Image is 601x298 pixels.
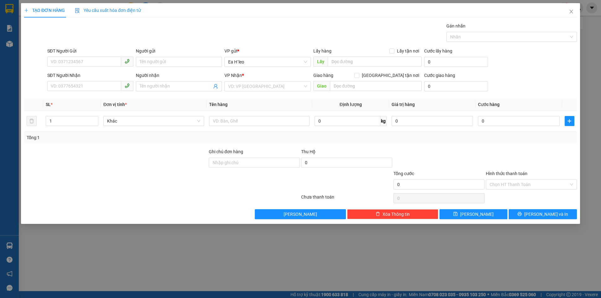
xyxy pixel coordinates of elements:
span: Khác [107,116,200,126]
span: Định lượng [340,102,362,107]
input: VD: Bàn, Ghế [209,116,310,126]
span: SL [66,43,74,52]
span: close [569,9,574,14]
span: TẠO ĐƠN HÀNG [24,8,65,13]
label: Ghi chú đơn hàng [209,149,243,154]
div: VP gửi [225,48,311,54]
span: Giao [313,81,330,91]
span: plus [565,119,574,124]
button: plus [565,116,574,126]
span: delete [376,212,380,217]
input: Cước lấy hàng [424,57,488,67]
button: [PERSON_NAME] [255,209,346,219]
div: Chưa thanh toán [300,194,393,205]
input: Cước giao hàng [424,81,488,91]
span: SL [46,102,51,107]
span: printer [517,212,522,217]
div: Bx Miền Đông [45,5,89,20]
div: Người gửi [136,48,222,54]
div: Tên hàng: 1 thùng ( : 1 ) [5,44,89,52]
button: Close [562,3,580,21]
span: Lấy tận nơi [394,48,422,54]
button: save[PERSON_NAME] [439,209,507,219]
span: VP Nhận [225,73,242,78]
span: Gửi: [5,6,15,13]
button: delete [27,116,37,126]
input: Dọc đường [328,57,422,67]
div: Tổng: 1 [27,134,232,141]
span: save [454,212,458,217]
span: Ea H`leo [229,57,307,67]
span: Giá trị hàng [392,102,415,107]
span: [PERSON_NAME] [460,211,494,218]
span: Giao hàng [313,73,333,78]
span: Yêu cầu xuất hóa đơn điện tử [75,8,141,13]
div: Ea H`leo [5,5,40,20]
span: Nhận: [45,6,60,13]
span: phone [125,83,130,88]
img: icon [75,8,80,13]
input: Ghi chú đơn hàng [209,158,300,168]
button: deleteXóa Thông tin [347,209,439,219]
span: Đơn vị tính [103,102,127,107]
button: printer[PERSON_NAME] và In [509,209,577,219]
span: user-add [213,84,218,89]
div: SĐT Người Nhận [47,72,133,79]
span: plus [24,8,28,13]
label: Cước lấy hàng [424,48,452,53]
span: Tên hàng [209,102,228,107]
label: Gán nhãn [446,23,465,28]
label: Hình thức thanh toán [486,171,527,176]
div: Người nhận [136,72,222,79]
span: Lấy [313,57,328,67]
span: Thu Hộ [301,149,316,154]
span: phone [125,59,130,64]
span: CR : [5,33,14,40]
span: Tổng cước [393,171,414,176]
input: 0 [392,116,473,126]
div: 0346428009 [45,20,89,29]
span: Lấy hàng [313,48,331,53]
div: SĐT Người Gửi [47,48,133,54]
input: Dọc đường [330,81,422,91]
div: 50.000 [5,33,41,40]
span: [GEOGRAPHIC_DATA] tận nơi [359,72,422,79]
label: Cước giao hàng [424,73,455,78]
span: kg [380,116,387,126]
span: [PERSON_NAME] [284,211,317,218]
span: Cước hàng [478,102,500,107]
span: [PERSON_NAME] và In [524,211,568,218]
span: Xóa Thông tin [383,211,410,218]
